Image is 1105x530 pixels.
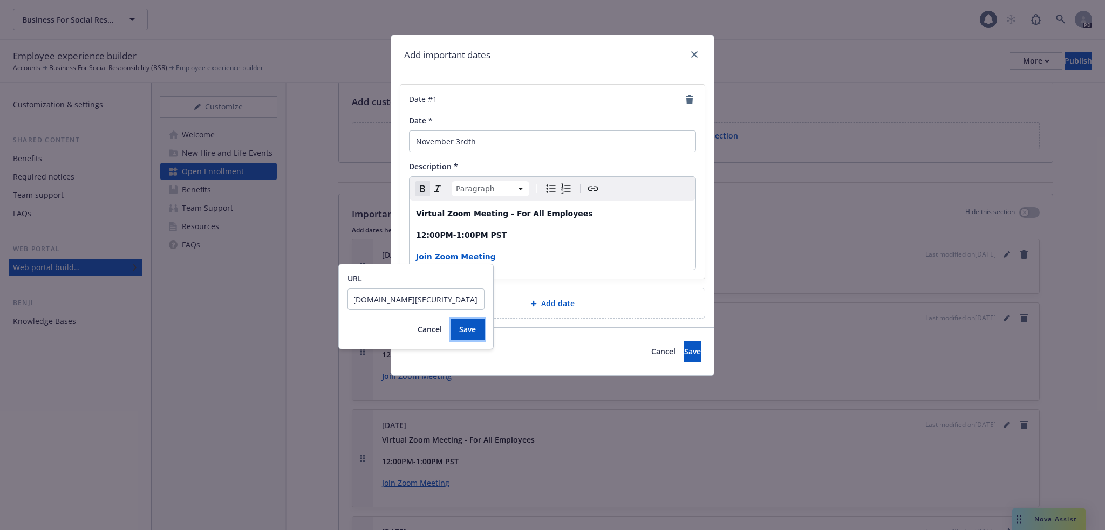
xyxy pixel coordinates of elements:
[451,319,485,340] button: Save
[585,181,601,196] button: Create link
[410,201,695,270] div: editable markdown
[409,161,458,171] span: Description *
[541,298,575,309] span: Add date
[651,346,676,356] span: Cancel
[347,273,362,284] span: URL
[452,181,529,196] button: Block type
[651,341,676,362] button: Cancel
[418,324,442,334] span: Cancel
[683,93,696,106] a: remove
[558,181,574,196] button: Numbered list
[459,324,476,334] span: Save
[416,209,593,218] strong: Virtual Zoom Meeting - For All Employees
[684,341,701,362] button: Save
[684,346,701,356] span: Save
[409,130,696,152] input: Add date here
[409,115,433,126] span: Date *
[415,181,430,196] button: Remove bold
[416,252,496,261] a: Join Zoom Meeting
[430,181,445,196] button: Italic
[411,319,448,340] button: Cancel
[400,288,705,319] div: Add date
[416,231,507,239] strong: 12:00PM-1:00PM PST
[688,48,701,61] a: close
[543,181,574,196] div: toggle group
[409,93,437,106] span: Date # 1
[543,181,558,196] button: Bulleted list
[404,48,490,62] h1: Add important dates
